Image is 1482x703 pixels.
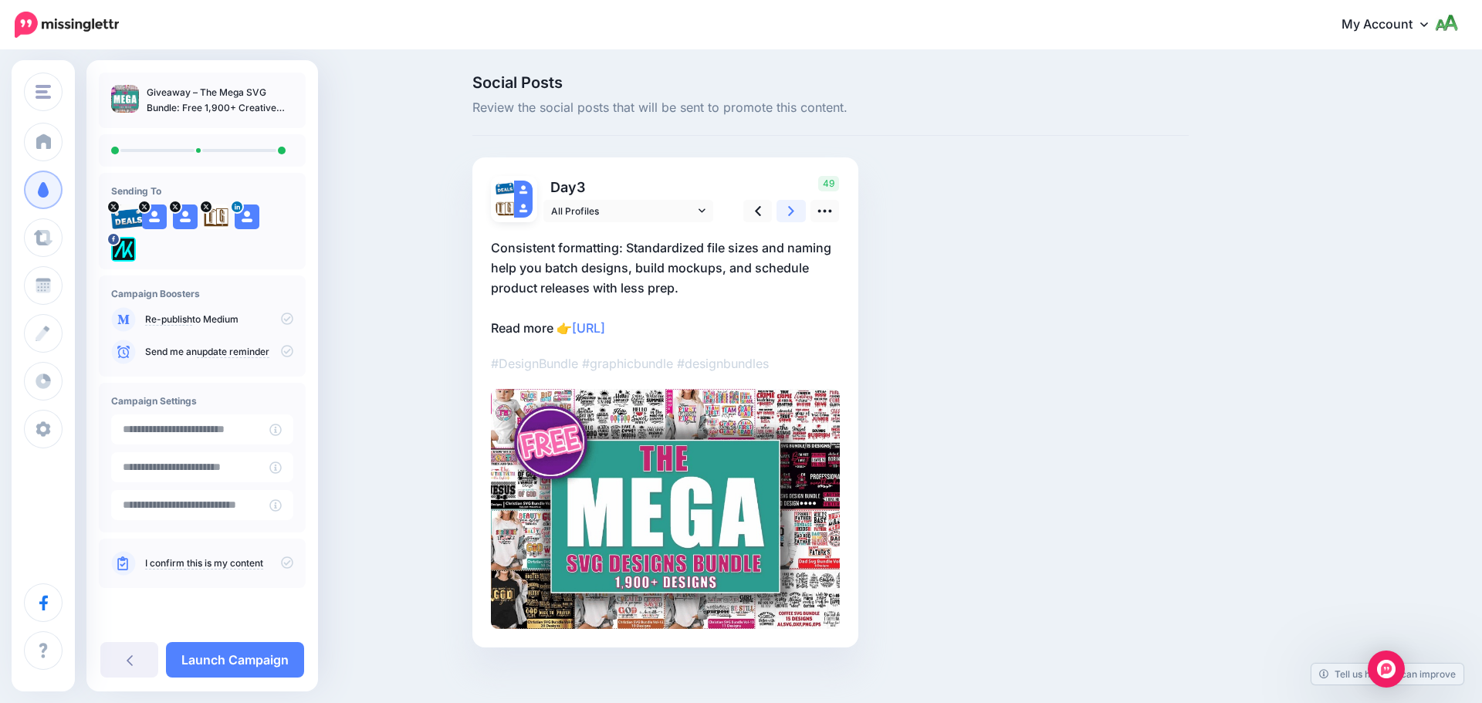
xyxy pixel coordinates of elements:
[111,395,293,407] h4: Campaign Settings
[145,345,293,359] p: Send me an
[514,199,533,218] img: user_default_image.png
[472,75,1189,90] span: Social Posts
[514,181,533,199] img: user_default_image.png
[543,176,716,198] p: Day
[145,313,192,326] a: Re-publish
[147,85,293,116] p: Giveaway – The Mega SVG Bundle: Free 1,900+ Creative Designs in SVG, PNG, DXF, EPS & Ai | Commerc...
[572,320,605,336] a: [URL]
[551,203,695,219] span: All Profiles
[111,237,136,262] img: 300371053_782866562685722_1733786435366177641_n-bsa128417.png
[491,353,840,373] p: #DesignBundle #graphicbundle #designbundles
[818,176,839,191] span: 49
[1326,6,1459,44] a: My Account
[145,557,263,569] a: I confirm this is my content
[111,185,293,197] h4: Sending To
[142,204,167,229] img: user_default_image.png
[173,204,198,229] img: user_default_image.png
[1368,651,1405,688] div: Open Intercom Messenger
[496,199,514,218] img: agK0rCH6-27705.jpg
[15,12,119,38] img: Missinglettr
[577,179,585,195] span: 3
[491,238,840,338] p: Consistent formatting: Standardized file sizes and naming help you batch designs, build mockups, ...
[1311,664,1463,684] a: Tell us how we can improve
[36,85,51,99] img: menu.png
[197,346,269,358] a: update reminder
[496,181,514,194] img: 95cf0fca748e57b5e67bba0a1d8b2b21-27699.png
[204,204,228,229] img: agK0rCH6-27705.jpg
[235,204,259,229] img: user_default_image.png
[491,389,840,629] img: 591b8abc86c519166fa4d956a25076b6.jpg
[111,85,139,113] img: 591b8abc86c519166fa4d956a25076b6_thumb.jpg
[472,98,1189,118] span: Review the social posts that will be sent to promote this content.
[543,200,713,222] a: All Profiles
[145,313,293,326] p: to Medium
[111,204,145,229] img: 95cf0fca748e57b5e67bba0a1d8b2b21-27699.png
[111,288,293,299] h4: Campaign Boosters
